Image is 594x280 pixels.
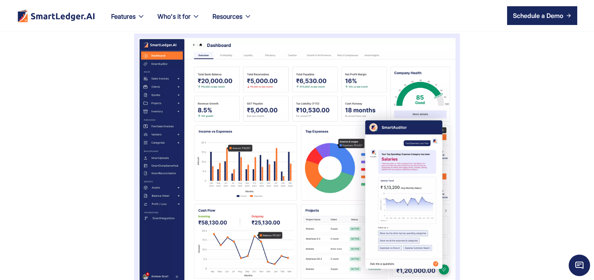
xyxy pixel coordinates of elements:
[157,11,191,22] div: Who's it for
[513,11,563,20] div: Schedule a Demo
[105,11,151,31] div: Features
[17,9,95,22] a: home
[212,11,242,22] div: Resources
[566,13,571,18] img: arrow right icon
[569,255,590,276] span: Chat Widget
[111,11,136,22] div: Features
[206,11,258,31] div: Resources
[17,9,95,22] img: footer logo
[151,11,206,31] div: Who's it for
[507,6,577,25] a: Schedule a Demo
